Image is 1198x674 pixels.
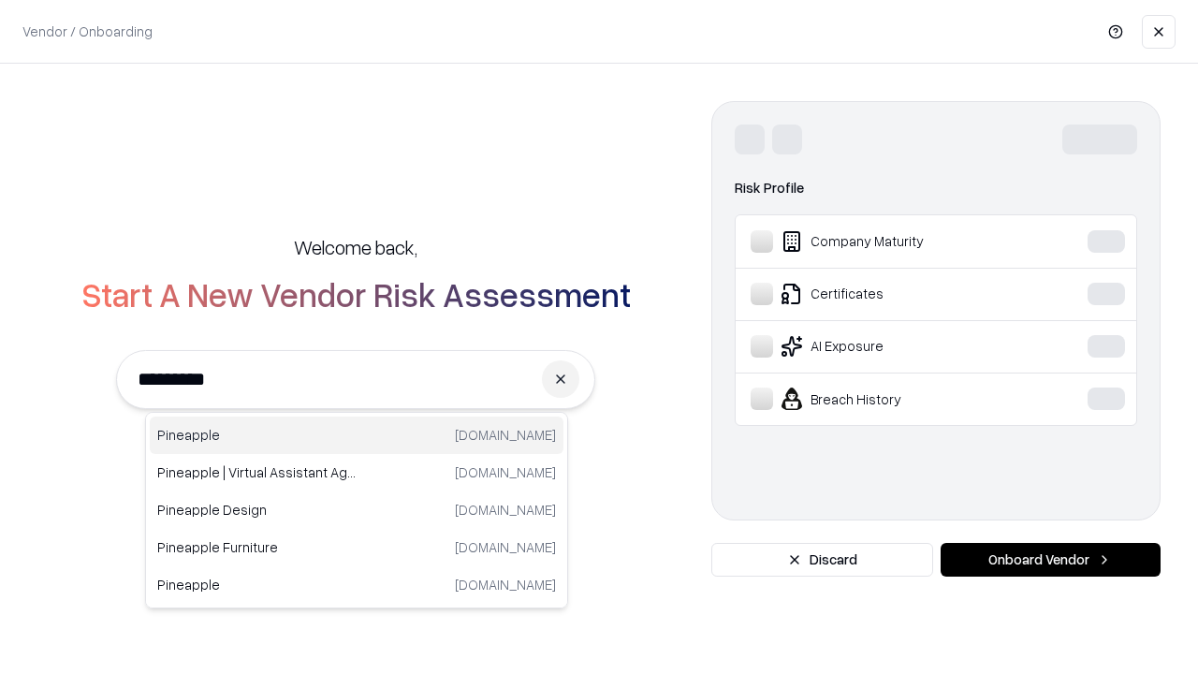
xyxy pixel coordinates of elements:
[455,575,556,594] p: [DOMAIN_NAME]
[157,500,357,520] p: Pineapple Design
[455,537,556,557] p: [DOMAIN_NAME]
[751,388,1030,410] div: Breach History
[455,500,556,520] p: [DOMAIN_NAME]
[751,230,1030,253] div: Company Maturity
[711,543,933,577] button: Discard
[455,425,556,445] p: [DOMAIN_NAME]
[81,275,631,313] h2: Start A New Vendor Risk Assessment
[751,335,1030,358] div: AI Exposure
[751,283,1030,305] div: Certificates
[941,543,1161,577] button: Onboard Vendor
[145,412,568,608] div: Suggestions
[157,462,357,482] p: Pineapple | Virtual Assistant Agency
[157,575,357,594] p: Pineapple
[22,22,153,41] p: Vendor / Onboarding
[455,462,556,482] p: [DOMAIN_NAME]
[294,234,417,260] h5: Welcome back,
[735,177,1137,199] div: Risk Profile
[157,425,357,445] p: Pineapple
[157,537,357,557] p: Pineapple Furniture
